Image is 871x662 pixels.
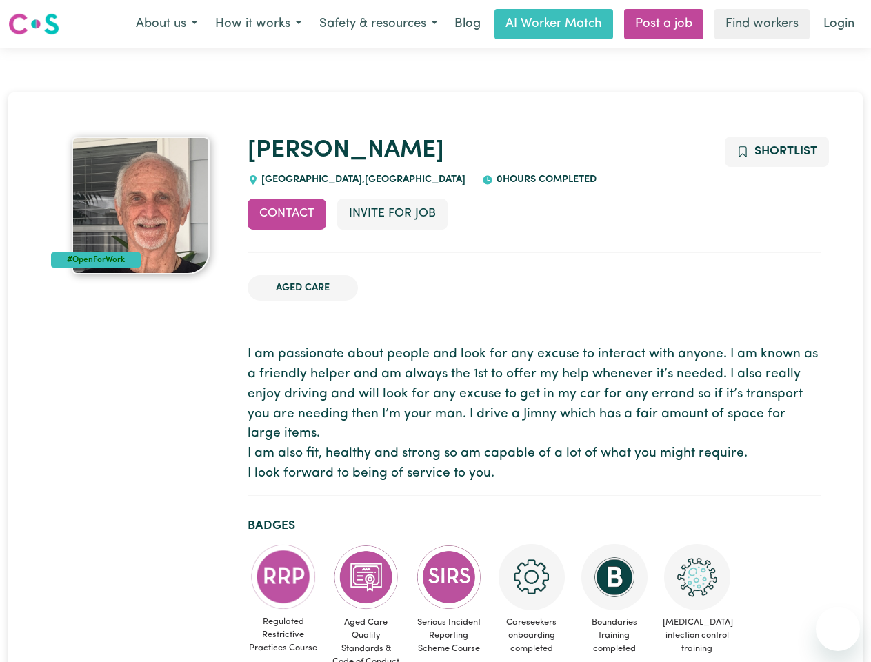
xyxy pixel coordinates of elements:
a: AI Worker Match [494,9,613,39]
button: How it works [206,10,310,39]
img: CS Academy: Regulated Restrictive Practices course completed [250,544,317,610]
span: [GEOGRAPHIC_DATA] , [GEOGRAPHIC_DATA] [259,174,466,185]
img: Careseekers logo [8,12,59,37]
img: CS Academy: Boundaries in care and support work course completed [581,544,648,610]
span: Boundaries training completed [579,610,650,661]
button: Safety & resources [310,10,446,39]
div: #OpenForWork [51,252,141,268]
button: Invite for Job [337,199,448,229]
a: Careseekers logo [8,8,59,40]
span: [MEDICAL_DATA] infection control training [661,610,733,661]
img: Kenneth [72,137,210,274]
h2: Badges [248,519,821,533]
img: CS Academy: COVID-19 Infection Control Training course completed [664,544,730,610]
a: Find workers [714,9,810,39]
span: 0 hours completed [493,174,597,185]
span: Serious Incident Reporting Scheme Course [413,610,485,661]
a: Blog [446,9,489,39]
button: Contact [248,199,326,229]
img: CS Academy: Careseekers Onboarding course completed [499,544,565,610]
li: Aged Care [248,275,358,301]
button: Add to shortlist [725,137,829,167]
button: About us [127,10,206,39]
a: [PERSON_NAME] [248,139,444,163]
p: I am passionate about people and look for any excuse to interact with anyone. I am known as a fri... [248,345,821,484]
a: Kenneth's profile picture'#OpenForWork [51,137,231,274]
span: Careseekers onboarding completed [496,610,568,661]
a: Post a job [624,9,703,39]
span: Shortlist [754,146,817,157]
span: Regulated Restrictive Practices Course [248,610,319,661]
img: CS Academy: Aged Care Quality Standards & Code of Conduct course completed [333,544,399,610]
iframe: Button to launch messaging window [816,607,860,651]
a: Login [815,9,863,39]
img: CS Academy: Serious Incident Reporting Scheme course completed [416,544,482,610]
